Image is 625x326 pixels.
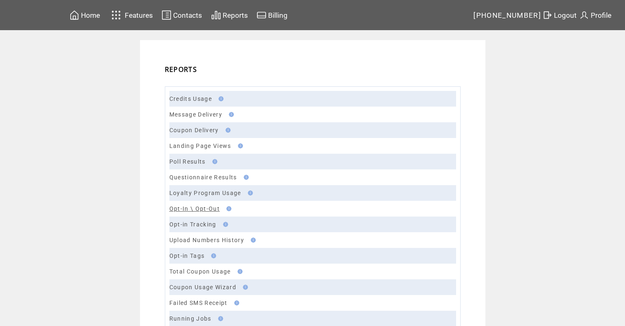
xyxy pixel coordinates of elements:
[268,11,288,19] span: Billing
[210,9,249,21] a: Reports
[169,237,244,243] a: Upload Numbers History
[578,9,613,21] a: Profile
[169,127,219,133] a: Coupon Delivery
[226,112,234,117] img: help.gif
[241,175,249,180] img: help.gif
[109,8,124,22] img: features.svg
[211,10,221,20] img: chart.svg
[224,206,231,211] img: help.gif
[169,300,228,306] a: Failed SMS Receipt
[579,10,589,20] img: profile.svg
[68,9,101,21] a: Home
[169,143,231,149] a: Landing Page Views
[554,11,577,19] span: Logout
[169,268,231,275] a: Total Coupon Usage
[245,190,253,195] img: help.gif
[210,159,217,164] img: help.gif
[216,316,223,321] img: help.gif
[169,315,212,322] a: Running Jobs
[542,10,552,20] img: exit.svg
[69,10,79,20] img: home.svg
[169,205,220,212] a: Opt-In \ Opt-Out
[591,11,611,19] span: Profile
[169,252,205,259] a: Opt-in Tags
[541,9,578,21] a: Logout
[235,143,243,148] img: help.gif
[169,174,237,181] a: Questionnaire Results
[81,11,100,19] span: Home
[169,111,222,118] a: Message Delivery
[162,10,171,20] img: contacts.svg
[209,253,216,258] img: help.gif
[169,221,216,228] a: Opt-in Tracking
[216,96,223,101] img: help.gif
[255,9,289,21] a: Billing
[125,11,153,19] span: Features
[232,300,239,305] img: help.gif
[169,158,206,165] a: Poll Results
[160,9,203,21] a: Contacts
[223,128,231,133] img: help.gif
[169,190,241,196] a: Loyalty Program Usage
[169,95,212,102] a: Credits Usage
[473,11,541,19] span: [PHONE_NUMBER]
[223,11,248,19] span: Reports
[235,269,242,274] img: help.gif
[248,238,256,243] img: help.gif
[240,285,248,290] img: help.gif
[257,10,266,20] img: creidtcard.svg
[108,7,154,23] a: Features
[165,65,197,74] span: REPORTS
[221,222,228,227] img: help.gif
[169,284,236,290] a: Coupon Usage Wizard
[173,11,202,19] span: Contacts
